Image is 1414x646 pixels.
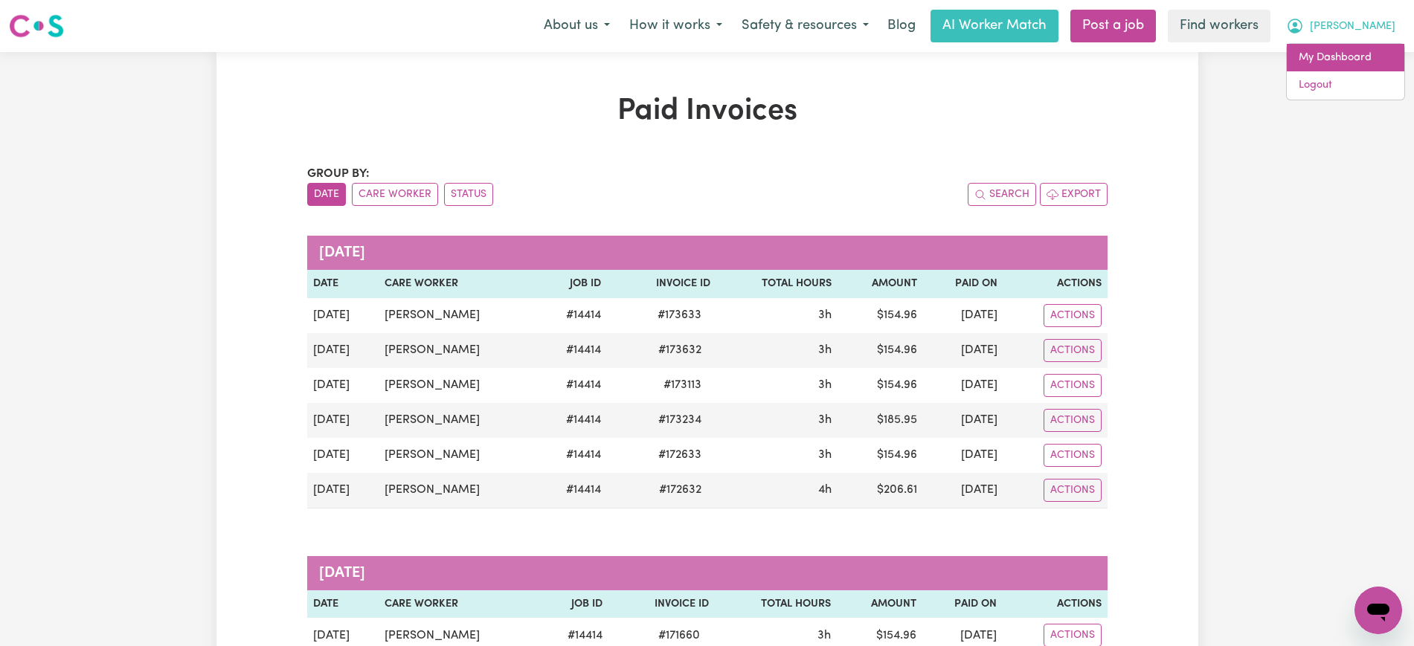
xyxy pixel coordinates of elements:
span: # 173632 [649,341,710,359]
img: Careseekers logo [9,13,64,39]
td: $ 154.96 [838,298,922,333]
button: Actions [1044,304,1102,327]
button: Safety & resources [732,10,878,42]
th: Date [307,590,379,618]
iframe: Button to launch messaging window [1354,587,1402,634]
td: [DATE] [923,298,1003,333]
th: Total Hours [716,270,838,298]
td: [PERSON_NAME] [379,368,538,403]
td: [DATE] [923,403,1003,438]
td: [DATE] [307,438,379,473]
th: Job ID [538,270,608,298]
th: Amount [838,270,922,298]
td: $ 154.96 [838,333,922,368]
td: # 14414 [538,333,608,368]
span: Group by: [307,168,370,180]
button: About us [534,10,620,42]
span: 4 hours [818,484,832,496]
th: Amount [837,590,922,618]
th: Date [307,270,379,298]
a: Find workers [1168,10,1270,42]
td: [DATE] [307,368,379,403]
td: [DATE] [923,473,1003,508]
button: Actions [1044,409,1102,432]
span: # 172632 [650,481,710,499]
caption: [DATE] [307,556,1108,590]
td: # 14414 [538,368,608,403]
th: Care Worker [379,590,539,618]
a: Post a job [1070,10,1156,42]
td: [DATE] [307,298,379,333]
td: # 14414 [538,298,608,333]
td: [DATE] [923,333,1003,368]
div: My Account [1286,43,1405,100]
td: [PERSON_NAME] [379,403,538,438]
th: Paid On [922,590,1003,618]
th: Total Hours [715,590,837,618]
td: [PERSON_NAME] [379,473,538,508]
button: How it works [620,10,732,42]
button: sort invoices by care worker [352,183,438,206]
th: Paid On [923,270,1003,298]
caption: [DATE] [307,236,1108,270]
span: 3 hours [818,309,832,321]
th: Invoice ID [607,270,716,298]
span: # 173234 [649,411,710,429]
button: Search [968,183,1036,206]
td: [DATE] [307,473,379,508]
td: [DATE] [923,368,1003,403]
a: Careseekers logo [9,9,64,43]
a: Logout [1287,71,1404,100]
span: 3 hours [818,344,832,356]
span: # 171660 [649,627,709,645]
button: Actions [1044,374,1102,397]
th: Care Worker [379,270,538,298]
td: [DATE] [307,403,379,438]
span: 3 hours [818,414,832,426]
button: sort invoices by date [307,183,346,206]
button: Actions [1044,444,1102,467]
span: 3 hours [817,630,831,642]
th: Actions [1003,590,1107,618]
span: # 173633 [649,306,710,324]
button: My Account [1276,10,1405,42]
td: [DATE] [923,438,1003,473]
th: Actions [1003,270,1108,298]
th: Invoice ID [608,590,715,618]
td: [PERSON_NAME] [379,438,538,473]
button: sort invoices by paid status [444,183,493,206]
h1: Paid Invoices [307,94,1108,129]
button: Actions [1044,479,1102,502]
td: # 14414 [538,473,608,508]
td: [DATE] [307,333,379,368]
span: 3 hours [818,379,832,391]
button: Export [1040,183,1108,206]
span: # 173113 [655,376,710,394]
td: [PERSON_NAME] [379,298,538,333]
button: Actions [1044,339,1102,362]
span: 3 hours [818,449,832,461]
td: $ 206.61 [838,473,922,508]
span: # 172633 [649,446,710,464]
td: # 14414 [538,403,608,438]
td: # 14414 [538,438,608,473]
td: [PERSON_NAME] [379,333,538,368]
a: AI Worker Match [931,10,1058,42]
td: $ 185.95 [838,403,922,438]
a: My Dashboard [1287,44,1404,72]
td: $ 154.96 [838,438,922,473]
td: $ 154.96 [838,368,922,403]
span: [PERSON_NAME] [1310,19,1395,35]
a: Blog [878,10,925,42]
th: Job ID [539,590,608,618]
